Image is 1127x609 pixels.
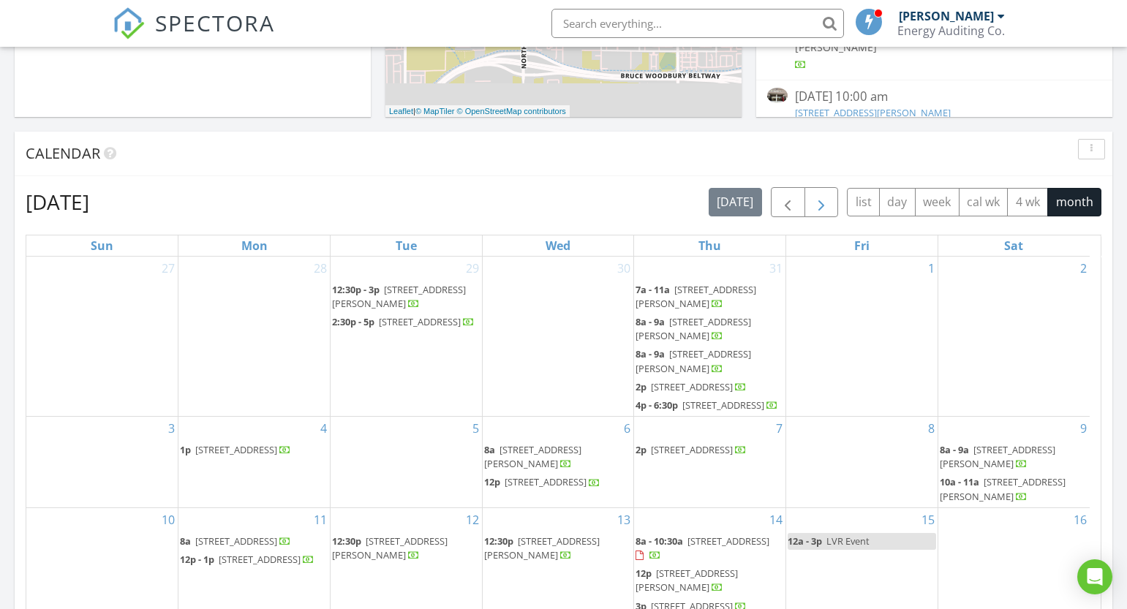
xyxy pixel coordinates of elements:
td: Go to August 1, 2025 [786,257,938,417]
a: Go to August 10, 2025 [159,508,178,532]
td: Go to August 8, 2025 [786,417,938,508]
td: Go to July 29, 2025 [330,257,482,417]
a: [STREET_ADDRESS][PERSON_NAME] [795,106,951,119]
a: 8a - 9a [STREET_ADDRESS][PERSON_NAME] [636,347,751,374]
span: LVR Event [826,534,870,548]
span: 2:30p - 5p [332,315,374,328]
span: 12p [484,475,500,488]
a: © OpenStreetMap contributors [457,107,566,116]
button: 4 wk [1007,188,1048,216]
span: [STREET_ADDRESS] [505,475,587,488]
div: Energy Auditing Co. [897,23,1005,38]
a: Go to July 31, 2025 [766,257,785,280]
a: Saturday [1001,235,1026,256]
div: | [385,105,570,118]
a: Go to August 16, 2025 [1071,508,1090,532]
button: Next month [804,187,839,217]
td: Go to August 6, 2025 [482,417,634,508]
a: Go to August 2, 2025 [1077,257,1090,280]
a: 12p [STREET_ADDRESS][PERSON_NAME] [636,567,738,594]
a: 2p [STREET_ADDRESS] [636,442,784,459]
a: 2p [STREET_ADDRESS] [636,380,747,393]
button: list [847,188,880,216]
span: 12:30p [332,534,361,548]
span: [STREET_ADDRESS][PERSON_NAME] [484,534,600,561]
a: Go to July 30, 2025 [614,257,633,280]
a: Monday [238,235,271,256]
span: [STREET_ADDRESS][PERSON_NAME] [636,567,738,594]
a: 7a - 11a [STREET_ADDRESS][PERSON_NAME] [636,283,756,310]
a: Go to August 7, 2025 [773,417,785,440]
span: [STREET_ADDRESS][PERSON_NAME] [636,283,756,310]
span: 12p [636,567,652,580]
span: [STREET_ADDRESS][PERSON_NAME] [484,443,581,470]
a: Go to August 9, 2025 [1077,417,1090,440]
a: 8a - 10:30a [STREET_ADDRESS] [636,534,769,561]
a: 8a [STREET_ADDRESS][PERSON_NAME] [484,442,633,473]
a: 2:30p - 5p [STREET_ADDRESS] [332,314,480,331]
h2: [DATE] [26,187,89,216]
button: cal wk [959,188,1009,216]
a: Go to July 27, 2025 [159,257,178,280]
a: 1p [STREET_ADDRESS] [180,443,291,456]
a: Go to August 5, 2025 [470,417,482,440]
td: Go to July 30, 2025 [482,257,634,417]
span: 8a [484,443,495,456]
a: Wednesday [543,235,573,256]
a: 1p [STREET_ADDRESS] [180,442,328,459]
div: [DATE] 10:00 am [795,88,1074,106]
a: 8a - 9a [STREET_ADDRESS][PERSON_NAME] [636,315,751,342]
td: Go to July 28, 2025 [178,257,331,417]
span: [STREET_ADDRESS][PERSON_NAME] [940,443,1055,470]
a: SPECTORA [113,20,275,50]
span: [STREET_ADDRESS] [651,443,733,456]
a: 8a - 9a [STREET_ADDRESS][PERSON_NAME] [636,314,784,345]
img: The Best Home Inspection Software - Spectora [113,7,145,39]
span: [STREET_ADDRESS][PERSON_NAME] [636,315,751,342]
span: 8a - 9a [636,315,665,328]
span: [STREET_ADDRESS] [195,534,277,548]
a: 12:30p [STREET_ADDRESS][PERSON_NAME] [332,534,448,561]
a: Go to August 14, 2025 [766,508,785,532]
a: 4p - 6:30p [STREET_ADDRESS] [636,397,784,415]
a: Go to July 28, 2025 [311,257,330,280]
a: 12:30p [STREET_ADDRESS][PERSON_NAME] [484,534,600,561]
span: [STREET_ADDRESS] [682,398,764,412]
a: Go to August 4, 2025 [317,417,330,440]
a: Go to August 3, 2025 [165,417,178,440]
button: Previous month [771,187,805,217]
button: week [915,188,960,216]
span: 8a [180,534,191,548]
a: © MapTiler [415,107,455,116]
span: SPECTORA [155,7,275,38]
div: Open Intercom Messenger [1077,559,1112,594]
td: Go to July 27, 2025 [26,257,178,417]
a: Go to August 8, 2025 [925,417,938,440]
span: 7a - 11a [636,283,670,296]
td: Go to August 3, 2025 [26,417,178,508]
a: Thursday [696,235,724,256]
a: Tuesday [393,235,420,256]
a: Sunday [88,235,116,256]
a: Go to July 29, 2025 [463,257,482,280]
span: 2p [636,380,647,393]
a: 12:30p - 3p [STREET_ADDRESS][PERSON_NAME] [332,281,480,313]
a: 8a [STREET_ADDRESS][PERSON_NAME] [484,443,581,470]
span: [PERSON_NAME] [795,40,877,54]
a: 4p - 6:30p [STREET_ADDRESS] [636,398,778,412]
span: 8a - 9a [636,347,665,360]
a: 8a [STREET_ADDRESS] [180,533,328,551]
span: [STREET_ADDRESS][PERSON_NAME] [636,347,751,374]
span: [STREET_ADDRESS] [379,315,461,328]
a: Go to August 15, 2025 [919,508,938,532]
span: 8a - 9a [940,443,969,456]
span: 12:30p - 3p [332,283,380,296]
a: 2p [STREET_ADDRESS] [636,443,747,456]
span: [STREET_ADDRESS] [195,443,277,456]
span: 1p [180,443,191,456]
span: Calendar [26,143,100,163]
span: 4p - 6:30p [636,398,678,412]
span: 2p [636,443,647,456]
a: 8a - 9a [STREET_ADDRESS][PERSON_NAME] [940,443,1055,470]
button: day [879,188,916,216]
